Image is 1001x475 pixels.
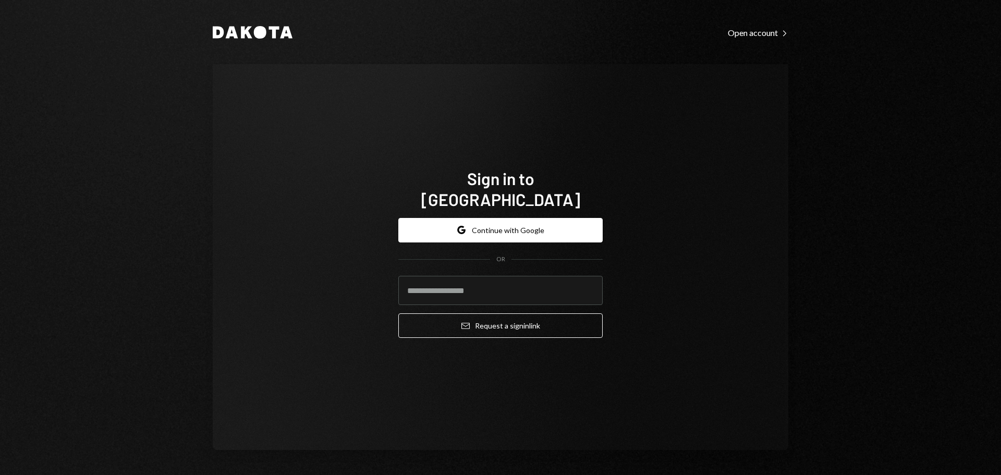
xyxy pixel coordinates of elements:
[728,27,788,38] a: Open account
[728,28,788,38] div: Open account
[398,313,603,338] button: Request a signinlink
[398,168,603,210] h1: Sign in to [GEOGRAPHIC_DATA]
[496,255,505,264] div: OR
[398,218,603,242] button: Continue with Google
